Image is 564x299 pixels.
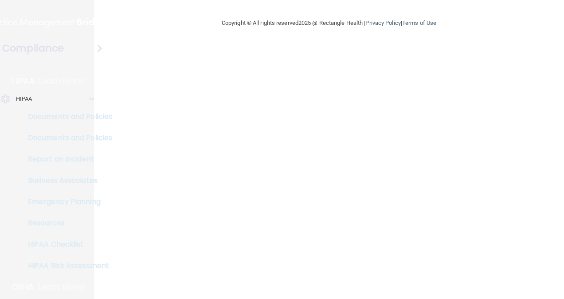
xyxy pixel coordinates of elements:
h4: Compliance [2,42,64,55]
p: Emergency Planning [6,197,127,206]
p: Resources [6,219,127,228]
p: Business Associates [6,176,127,185]
p: Learn More! [39,282,86,292]
p: HIPAA Checklist [6,240,127,249]
p: Report an Incident [6,155,127,164]
p: Documents and Policies [6,112,127,121]
p: HIPAA Risk Assessment [6,261,127,270]
p: HIPAA [16,94,32,104]
p: Learn More! [39,76,86,87]
p: OSHA [12,282,34,292]
p: Documents and Policies [6,134,127,142]
p: HIPAA [12,76,35,87]
a: Privacy Policy [365,20,400,26]
a: Terms of Use [402,20,436,26]
div: Copyright © All rights reserved 2025 @ Rectangle Health | | [167,9,491,37]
